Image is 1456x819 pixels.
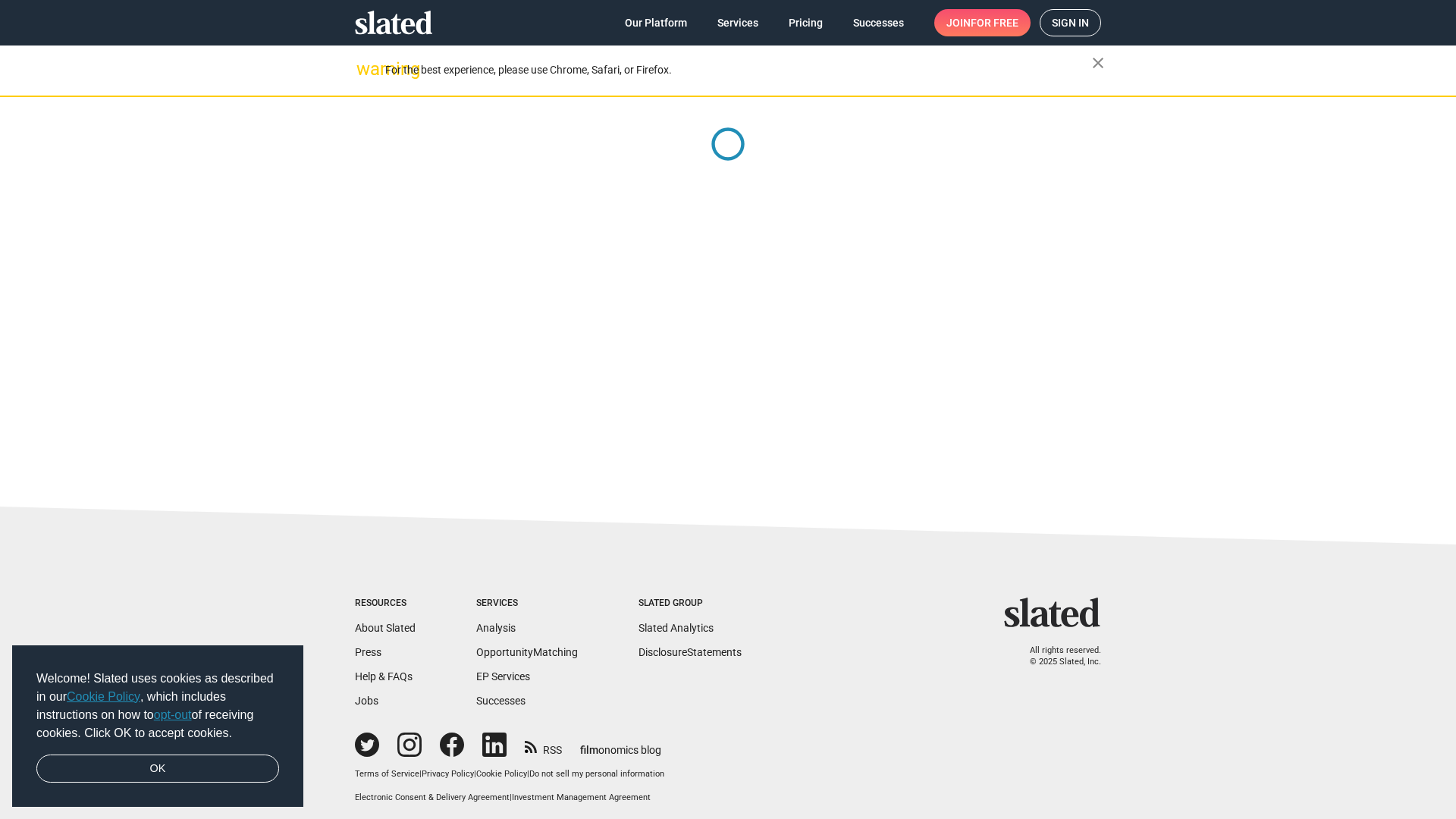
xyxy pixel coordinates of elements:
[385,60,1092,80] div: For the best experience, please use Chrome, Safari, or Firefox.
[476,622,516,634] a: Analysis
[476,670,530,682] a: EP Services
[36,670,279,742] span: Welcome! Slated uses cookies as described in our , which includes instructions on how to of recei...
[355,792,510,802] a: Electronic Consent & Delivery Agreement
[474,769,476,779] span: |
[1052,10,1089,36] span: Sign in
[789,9,823,36] span: Pricing
[355,769,419,779] a: Terms of Service
[613,9,699,36] a: Our Platform
[639,598,742,610] div: Slated Group
[529,769,664,780] button: Do not sell my personal information
[355,598,416,610] div: Resources
[356,60,375,78] mat-icon: warning
[580,744,598,756] span: film
[422,769,474,779] a: Privacy Policy
[36,755,279,783] a: dismiss cookie message
[841,9,916,36] a: Successes
[355,646,381,658] a: Press
[853,9,904,36] span: Successes
[717,9,758,36] span: Services
[527,769,529,779] span: |
[934,9,1031,36] a: Joinfor free
[639,622,714,634] a: Slated Analytics
[580,731,661,758] a: filmonomics blog
[777,9,835,36] a: Pricing
[525,734,562,758] a: RSS
[476,598,578,610] div: Services
[67,690,140,703] a: Cookie Policy
[639,646,742,658] a: DisclosureStatements
[705,9,770,36] a: Services
[512,792,651,802] a: Investment Management Agreement
[476,695,526,707] a: Successes
[355,695,378,707] a: Jobs
[476,646,578,658] a: OpportunityMatching
[476,769,527,779] a: Cookie Policy
[419,769,422,779] span: |
[1014,645,1101,667] p: All rights reserved. © 2025 Slated, Inc.
[946,9,1018,36] span: Join
[971,9,1018,36] span: for free
[355,622,416,634] a: About Slated
[1089,54,1107,72] mat-icon: close
[12,645,303,808] div: cookieconsent
[154,708,192,721] a: opt-out
[1040,9,1101,36] a: Sign in
[355,670,413,682] a: Help & FAQs
[625,9,687,36] span: Our Platform
[510,792,512,802] span: |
